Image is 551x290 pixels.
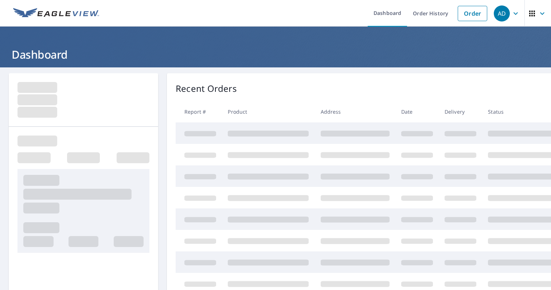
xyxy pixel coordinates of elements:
a: Order [458,6,487,21]
th: Product [222,101,314,122]
div: AD [494,5,510,21]
th: Report # [176,101,222,122]
p: Recent Orders [176,82,237,95]
th: Delivery [439,101,482,122]
th: Date [395,101,439,122]
h1: Dashboard [9,47,542,62]
th: Address [315,101,395,122]
img: EV Logo [13,8,99,19]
